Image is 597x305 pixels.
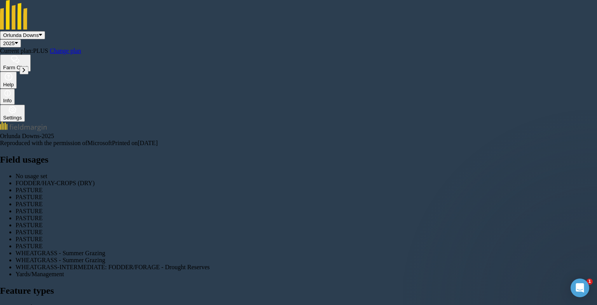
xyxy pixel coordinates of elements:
[16,257,597,264] div: WHEATGRASS - Summer Grazing
[16,236,597,243] div: PASTURE
[16,264,597,271] div: WHEATGRASS-INTERMEDIATE: FODDER/FORAGE - Drought Reserves
[3,82,14,88] div: Help
[16,201,597,208] div: PASTURE
[16,208,597,215] div: PASTURE
[16,250,597,257] div: WHEATGRASS - Summer Grazing
[16,180,597,187] div: FODDER/HAY-CROPS (DRY)
[10,56,20,63] img: Two speech bubbles overlapping with the left bubble in the forefront
[16,187,597,194] div: PASTURE
[16,215,597,222] div: PASTURE
[16,243,597,250] div: PASTURE
[16,173,597,180] div: No usage set
[4,90,11,96] img: svg+xml;base64,PHN2ZyB4bWxucz0iaHR0cDovL3d3dy53My5vcmcvMjAwMC9zdmciIHdpZHRoPSIxNyIgaGVpZ2h0PSIxNy...
[3,32,39,38] span: Orlunda Downs
[571,279,589,297] div: Open Intercom Messenger
[3,115,22,121] div: Settings
[4,73,13,81] img: A question mark icon
[8,106,17,114] img: A cog icon
[587,279,593,285] span: 1
[50,47,81,54] a: Change plan
[112,140,158,146] span: Printed on [DATE]
[3,40,15,46] span: 2025
[16,271,597,278] div: Yards/Management
[16,194,597,201] div: PASTURE
[16,229,597,236] div: PASTURE
[3,65,28,70] div: Farm Chat
[16,222,597,229] div: PASTURE
[3,98,12,103] div: Info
